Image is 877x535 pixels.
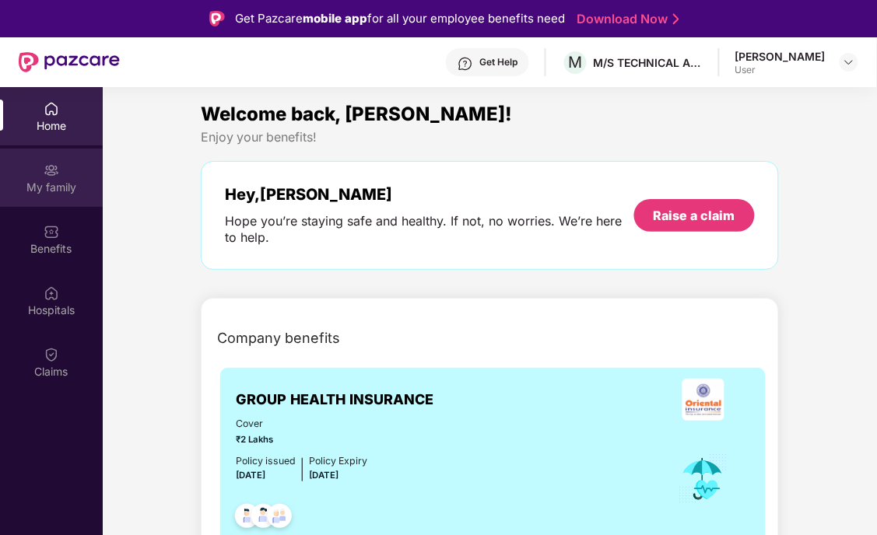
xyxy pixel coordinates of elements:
[735,64,826,76] div: User
[569,53,583,72] span: M
[735,49,826,64] div: [PERSON_NAME]
[44,347,59,362] img: svg+xml;base64,PHN2ZyBpZD0iQ2xhaW0iIHhtbG5zPSJodHRwOi8vd3d3LnczLm9yZy8yMDAwL3N2ZyIgd2lkdGg9IjIwIi...
[843,56,855,68] img: svg+xml;base64,PHN2ZyBpZD0iRHJvcGRvd24tMzJ4MzIiIHhtbG5zPSJodHRwOi8vd3d3LnczLm9yZy8yMDAwL3N2ZyIgd2...
[201,103,512,125] span: Welcome back, [PERSON_NAME]!
[44,101,59,117] img: svg+xml;base64,PHN2ZyBpZD0iSG9tZSIgeG1sbnM9Imh0dHA6Ly93d3cudzMub3JnLzIwMDAvc3ZnIiB3aWR0aD0iMjAiIG...
[236,416,367,431] span: Cover
[201,129,778,145] div: Enjoy your benefits!
[44,224,59,240] img: svg+xml;base64,PHN2ZyBpZD0iQmVuZWZpdHMiIHhtbG5zPSJodHRwOi8vd3d3LnczLm9yZy8yMDAwL3N2ZyIgd2lkdGg9Ij...
[673,11,679,27] img: Stroke
[209,11,225,26] img: Logo
[678,453,728,505] img: icon
[217,327,340,349] span: Company benefits
[236,389,433,411] span: GROUP HEALTH INSURANCE
[594,55,703,70] div: M/S TECHNICAL ASSOCIATES LTD
[577,11,675,27] a: Download Now
[225,213,633,246] div: Hope you’re staying safe and healthy. If not, no worries. We’re here to help.
[236,9,566,28] div: Get Pazcare for all your employee benefits need
[44,285,59,301] img: svg+xml;base64,PHN2ZyBpZD0iSG9zcGl0YWxzIiB4bWxucz0iaHR0cDovL3d3dy53My5vcmcvMjAwMC9zdmciIHdpZHRoPS...
[303,11,368,26] strong: mobile app
[309,470,339,481] span: [DATE]
[458,56,473,72] img: svg+xml;base64,PHN2ZyBpZD0iSGVscC0zMngzMiIgeG1sbnM9Imh0dHA6Ly93d3cudzMub3JnLzIwMDAvc3ZnIiB3aWR0aD...
[19,52,120,72] img: New Pazcare Logo
[682,379,724,421] img: insurerLogo
[44,163,59,178] img: svg+xml;base64,PHN2ZyB3aWR0aD0iMjAiIGhlaWdodD0iMjAiIHZpZXdCb3g9IjAgMCAyMCAyMCIgZmlsbD0ibm9uZSIgeG...
[236,433,367,447] span: ₹2 Lakhs
[654,207,735,224] div: Raise a claim
[225,185,633,204] div: Hey, [PERSON_NAME]
[236,453,296,468] div: Policy issued
[236,470,265,481] span: [DATE]
[309,453,367,468] div: Policy Expiry
[479,56,517,68] div: Get Help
